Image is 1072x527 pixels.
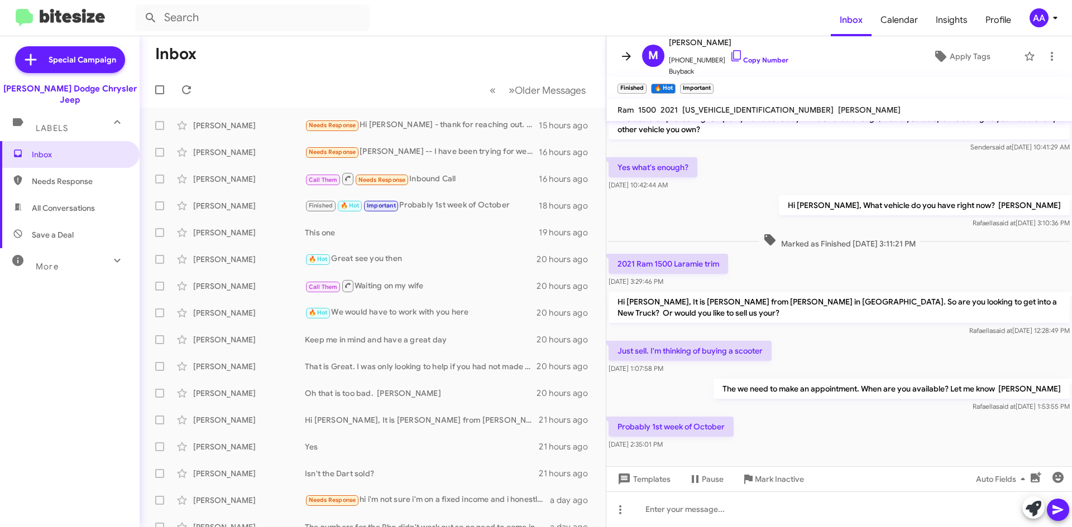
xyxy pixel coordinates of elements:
[539,441,597,452] div: 21 hours ago
[367,202,396,209] span: Important
[309,148,356,156] span: Needs Response
[193,414,305,426] div: [PERSON_NAME]
[661,105,678,115] span: 2021
[680,84,714,94] small: Important
[32,229,74,240] span: Save a Deal
[309,255,328,263] span: 🔥 Hot
[193,441,305,452] div: [PERSON_NAME]
[193,281,305,292] div: [PERSON_NAME]
[967,469,1038,489] button: Auto Fields
[309,496,356,504] span: Needs Response
[193,495,305,506] div: [PERSON_NAME]
[539,468,597,479] div: 21 hours ago
[305,414,539,426] div: Hi [PERSON_NAME], It is [PERSON_NAME] from [PERSON_NAME] in [GEOGRAPHIC_DATA] So when would you l...
[305,199,539,212] div: Probably 1st week of October
[679,469,733,489] button: Pause
[305,306,537,319] div: We would have to work with you here
[759,233,920,249] span: Marked as Finished [DATE] 3:11:21 PM
[305,253,537,265] div: Great see you then
[305,468,539,479] div: Isn't the Dart sold?
[618,105,634,115] span: Ram
[1030,8,1049,27] div: AA
[309,202,333,209] span: Finished
[155,45,197,63] h1: Inbox
[309,122,356,129] span: Needs Response
[305,279,537,293] div: Waiting on my wife
[490,83,496,97] span: «
[609,417,734,437] p: Probably 1st week of October
[950,46,990,66] span: Apply Tags
[539,227,597,238] div: 19 hours ago
[537,334,597,345] div: 20 hours ago
[193,254,305,265] div: [PERSON_NAME]
[305,119,539,132] div: Hi [PERSON_NAME] - thank for reaching out. Buy the Jeep Cherokee without selling me a new one?
[618,84,647,94] small: Finished
[32,202,95,214] span: All Conversations
[992,143,1012,151] span: said at
[193,361,305,372] div: [PERSON_NAME]
[502,79,592,101] button: Next
[193,334,305,345] div: [PERSON_NAME]
[702,469,724,489] span: Pause
[193,200,305,211] div: [PERSON_NAME]
[648,47,658,65] span: M
[193,227,305,238] div: [PERSON_NAME]
[609,157,697,177] p: Yes what's enough?
[309,283,338,291] span: Call Them
[714,379,1070,399] p: The we need to make an appointment. When are you available? Let me know [PERSON_NAME]
[193,468,305,479] div: [PERSON_NAME]
[305,146,539,158] div: [PERSON_NAME] -- I have been trying for weeks/months to speak with someone senior at [PERSON_NAME...
[305,227,539,238] div: This one
[638,105,656,115] span: 1500
[730,56,788,64] a: Copy Number
[755,469,804,489] span: Mark Inactive
[537,361,597,372] div: 20 hours ago
[609,181,668,189] span: [DATE] 10:42:44 AM
[993,326,1012,335] span: said at
[305,441,539,452] div: Yes
[509,83,515,97] span: »
[32,176,127,187] span: Needs Response
[927,4,977,36] span: Insights
[537,281,597,292] div: 20 hours ago
[309,309,328,316] span: 🔥 Hot
[609,292,1070,323] p: Hi [PERSON_NAME], It is [PERSON_NAME] from [PERSON_NAME] in [GEOGRAPHIC_DATA]. So are you looking...
[36,123,68,133] span: Labels
[609,254,728,274] p: 2021 Ram 1500 Laramie trim
[305,361,537,372] div: That is Great. I was only looking to help if you had not made a decision. [PERSON_NAME]
[539,120,597,131] div: 15 hours ago
[977,4,1020,36] span: Profile
[193,120,305,131] div: [PERSON_NAME]
[606,469,679,489] button: Templates
[193,147,305,158] div: [PERSON_NAME]
[193,307,305,318] div: [PERSON_NAME]
[669,49,788,66] span: [PHONE_NUMBER]
[305,388,537,399] div: Oh that is too bad. [PERSON_NAME]
[733,469,813,489] button: Mark Inactive
[609,364,663,373] span: [DATE] 1:07:58 PM
[32,149,127,160] span: Inbox
[36,262,59,272] span: More
[682,105,834,115] span: [US_VEHICLE_IDENTIFICATION_NUMBER]
[305,494,550,506] div: hi i'm not sure i'm on a fixed income and i honestly don't know if i can afford it. my credit is ...
[484,79,592,101] nav: Page navigation example
[609,277,663,286] span: [DATE] 3:29:46 PM
[537,254,597,265] div: 20 hours ago
[305,334,537,345] div: Keep me in mind and have a great day
[309,176,338,183] span: Call Them
[550,495,597,506] div: a day ago
[872,4,927,36] a: Calendar
[1020,8,1060,27] button: AA
[358,176,406,183] span: Needs Response
[483,79,502,101] button: Previous
[609,341,772,361] p: Just sell. I'm thinking of buying a scooter
[537,388,597,399] div: 20 hours ago
[193,388,305,399] div: [PERSON_NAME]
[193,173,305,185] div: [PERSON_NAME]
[831,4,872,36] a: Inbox
[615,469,671,489] span: Templates
[305,172,539,186] div: Inbound Call
[973,402,1070,410] span: Rafaella [DATE] 1:53:55 PM
[969,326,1070,335] span: Rafaella [DATE] 12:28:49 PM
[651,84,675,94] small: 🔥 Hot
